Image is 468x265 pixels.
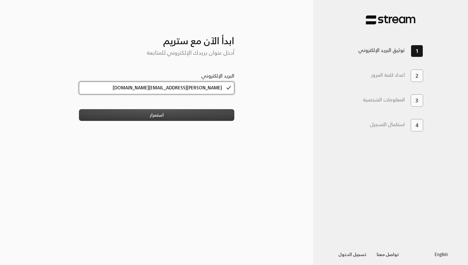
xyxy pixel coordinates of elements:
[333,248,372,260] button: تسجيل الدخول
[79,25,235,46] h3: ابدأ الآن مع ستريم
[415,47,418,55] span: 1
[415,122,418,129] span: 4
[79,82,235,94] input: البريد الإلكتروني
[415,97,418,104] span: 3
[79,109,235,121] button: استمرار
[358,47,405,53] h3: توثيق البريد الإلكتروني
[363,97,405,103] h3: المعلومات الشخصية
[371,72,405,78] h3: اعداد كلمة المرور
[333,250,372,258] a: تسجيل الدخول
[372,250,404,258] a: تواصل معنا
[79,49,235,56] h5: أدخل عنوان بريدك الإلكتروني للمتابعة
[415,72,418,79] span: 2
[435,248,448,260] a: English
[370,122,405,127] h3: استكمال التسجيل
[366,15,415,25] img: Stream Pay
[201,72,234,79] label: البريد الإلكتروني
[372,248,404,260] button: تواصل معنا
